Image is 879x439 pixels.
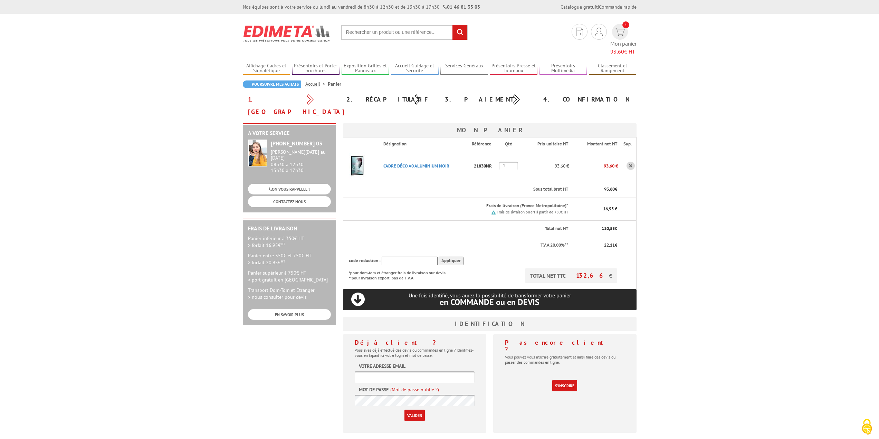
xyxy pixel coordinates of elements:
[574,242,617,249] p: €
[248,287,331,300] p: Transport Dom-Tom et Etranger
[378,137,472,150] th: Désignation
[248,130,331,136] h2: A votre service
[383,163,449,169] a: CADRE DéCO A0 ALUMINIUM NOIR
[248,309,331,320] a: EN SAVOIR PLUS
[472,141,499,147] p: Référence
[574,226,617,232] p: €
[378,181,569,198] th: Sous total brut HT
[452,25,467,40] input: rechercher
[569,160,618,172] p: 93,60 €
[248,252,331,266] p: Panier entre 350€ et 750€ HT
[271,149,331,161] div: [PERSON_NAME][DATE] au [DATE]
[610,40,637,56] span: Mon panier
[248,259,285,266] span: > forfait 20.95€
[248,269,331,283] p: Panier supérieur à 750€ HT
[248,242,285,248] span: > forfait 16.95€
[440,63,488,74] a: Services Généraux
[248,184,331,194] a: ON VOUS RAPPELLE ?
[243,63,290,74] a: Affichage Cadres et Signalétique
[271,140,322,147] strong: [PHONE_NUMBER] 03
[355,339,475,346] h4: Déjà client ?
[497,210,568,214] small: Frais de livraison offert à partir de 750€ HT
[472,160,499,172] p: 21830NR
[603,206,617,212] span: 16,95 €
[576,271,609,279] span: 132,66
[618,137,636,150] th: Sup.
[281,241,285,246] sup: HT
[341,25,468,40] input: Rechercher un produit ou une référence...
[359,363,405,370] label: Votre adresse email
[490,63,537,74] a: Présentoirs Presse et Journaux
[343,152,371,180] img: CADRE DéCO A0 ALUMINIUM NOIR
[610,48,624,55] span: 93,60
[599,4,637,10] a: Commande rapide
[505,354,625,365] p: Vous pouvez vous inscrire gratuitement et ainsi faire des devis ou passer des commandes en ligne.
[855,416,879,439] button: Cookies (fenêtre modale)
[499,137,522,150] th: Qté
[574,186,617,193] p: €
[341,93,440,106] div: 2. Récapitulatif
[576,28,583,36] img: devis rapide
[602,226,615,231] span: 110,55
[349,258,381,264] span: code réduction :
[443,4,480,10] strong: 01 46 81 33 03
[404,410,425,421] input: Valider
[615,28,625,36] img: devis rapide
[248,226,331,232] h2: Frais de Livraison
[328,80,341,87] li: Panier
[243,3,480,10] div: Nos équipes sont à votre service du lundi au vendredi de 8h30 à 12h30 et de 13h30 à 17h30
[243,80,301,88] a: Poursuivre mes achats
[343,123,637,137] h3: Mon panier
[858,418,876,436] img: Cookies (fenêtre modale)
[440,93,538,106] div: 3. Paiement
[292,63,340,74] a: Présentoirs et Porte-brochures
[349,268,452,281] p: *pour dom-tom et étranger frais de livraison sur devis **pour livraison export, pas de T.V.A
[439,257,464,265] input: Appliquer
[355,347,475,358] p: Vous avez déjà effectué des devis ou commandes en ligne ? Identifiez-vous en tapant ici votre log...
[525,268,617,283] p: TOTAL NET TTC €
[248,235,331,249] p: Panier inférieur à 350€ HT
[248,196,331,207] a: CONTACTEZ-NOUS
[528,141,568,147] p: Prix unitaire HT
[491,210,496,214] img: picto.png
[243,21,331,46] img: Edimeta
[561,4,598,10] a: Catalogue gratuit
[589,63,637,74] a: Classement et Rangement
[538,93,637,106] div: 4. Confirmation
[248,294,307,300] span: > nous consulter pour devis
[343,317,637,331] h3: Identification
[383,203,568,209] p: Frais de livraison (France Metropolitaine)*
[604,186,615,192] span: 93,60
[343,292,637,306] p: Une fois identifié, vous aurez la possibilité de transformer votre panier
[604,242,615,248] span: 22,11
[595,28,603,36] img: devis rapide
[248,140,267,166] img: widget-service.jpg
[574,141,617,147] p: Montant net HT
[440,297,539,307] span: en COMMANDE ou en DEVIS
[391,63,439,74] a: Accueil Guidage et Sécurité
[610,24,637,56] a: devis rapide 1 Mon panier 93,60€ HT
[561,3,637,10] div: |
[622,21,629,28] span: 1
[610,48,637,56] span: € HT
[349,226,568,232] p: Total net HT
[271,149,331,173] div: 08h30 à 12h30 13h30 à 17h30
[349,242,568,249] p: T.V.A 20,00%**
[505,339,625,353] h4: Pas encore client ?
[390,386,439,393] a: (Mot de passe oublié ?)
[243,93,341,118] div: 1. [GEOGRAPHIC_DATA]
[552,380,577,391] a: S'inscrire
[305,81,328,87] a: Accueil
[248,277,328,283] span: > port gratuit en [GEOGRAPHIC_DATA]
[539,63,587,74] a: Présentoirs Multimédia
[342,63,389,74] a: Exposition Grilles et Panneaux
[523,160,569,172] p: 93,60 €
[359,386,389,393] label: Mot de passe
[281,259,285,264] sup: HT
